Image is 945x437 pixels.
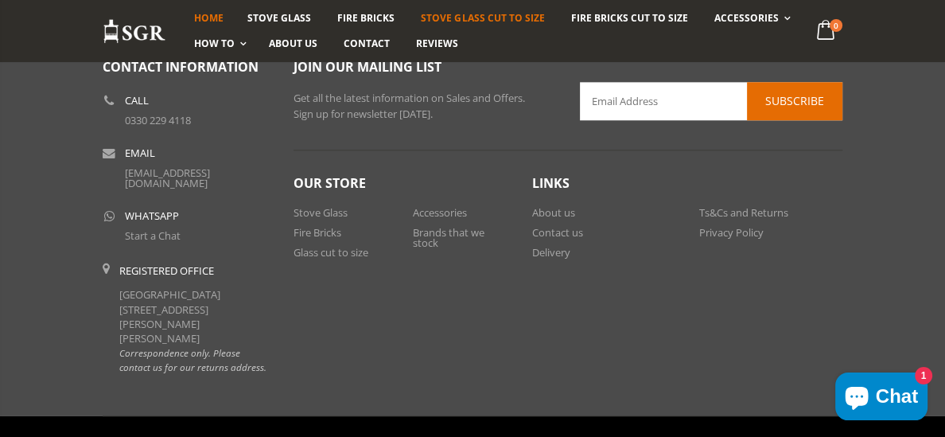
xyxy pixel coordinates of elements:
span: Home [194,11,224,25]
a: Fire Bricks [325,6,406,31]
span: About us [269,37,317,50]
span: Reviews [416,37,458,50]
b: Registered Office [119,263,214,278]
a: 0330 229 4118 [125,113,191,127]
a: Stove Glass [235,6,323,31]
a: Accessories [413,205,467,220]
a: Delivery [532,245,570,259]
a: Reviews [404,31,470,57]
b: Email [125,148,155,158]
a: Home [182,6,235,31]
span: Fire Bricks Cut To Size [571,11,688,25]
a: Start a Chat [125,228,181,243]
a: Fire Bricks [294,225,341,240]
a: Accessories [702,6,799,31]
span: 0 [830,19,842,32]
img: Stove Glass Replacement [103,18,166,45]
a: About us [532,205,575,220]
span: Stove Glass Cut To Size [421,11,544,25]
b: Call [125,96,149,106]
a: 0 [810,16,842,47]
span: Contact Information [103,58,259,76]
span: Links [532,174,570,192]
span: Accessories [714,11,779,25]
span: Our Store [294,174,366,192]
b: WhatsApp [125,211,179,221]
span: Stove Glass [247,11,311,25]
a: Stove Glass Cut To Size [409,6,556,31]
a: Glass cut to size [294,245,368,259]
span: Join our mailing list [294,58,441,76]
a: Stove Glass [294,205,348,220]
input: Email Address [580,82,842,120]
em: Correspondence only. Please contact us for our returns address. [119,346,266,373]
a: [EMAIL_ADDRESS][DOMAIN_NAME] [125,166,210,190]
span: Fire Bricks [337,11,395,25]
p: Get all the latest information on Sales and Offers. Sign up for newsletter [DATE]. [294,91,556,122]
a: Privacy Policy [699,225,764,240]
a: Fire Bricks Cut To Size [559,6,700,31]
div: [GEOGRAPHIC_DATA] [STREET_ADDRESS][PERSON_NAME][PERSON_NAME] [119,263,270,374]
button: Subscribe [747,82,842,120]
a: How To [182,31,255,57]
span: How To [194,37,235,50]
a: Contact [332,31,402,57]
a: Brands that we stock [413,225,484,250]
span: Contact [344,37,390,50]
inbox-online-store-chat: Shopify online store chat [830,373,932,424]
a: Ts&Cs and Returns [699,205,788,220]
a: About us [257,31,329,57]
a: Contact us [532,225,583,240]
